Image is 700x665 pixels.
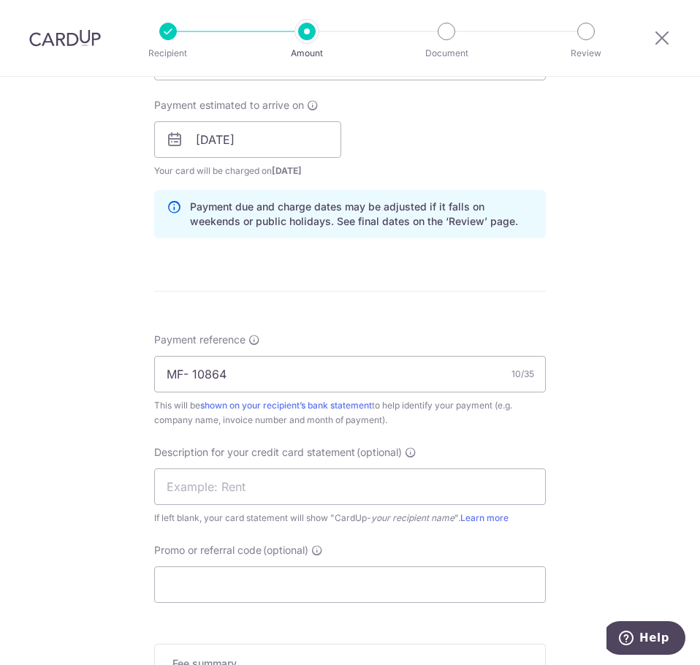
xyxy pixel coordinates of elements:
[460,512,509,523] a: Learn more
[154,511,546,525] div: If left blank, your card statement will show "CardUp- ".
[371,512,454,523] i: your recipient name
[406,46,487,61] p: Document
[29,29,101,47] img: CardUp
[357,445,402,460] span: (optional)
[190,199,533,229] p: Payment due and charge dates may be adjusted if it falls on weekends or public holidays. See fina...
[272,165,302,176] span: [DATE]
[154,398,546,427] div: This will be to help identify your payment (e.g. company name, invoice number and month of payment).
[154,121,341,158] input: DD / MM / YYYY
[511,367,534,381] div: 10/35
[266,46,348,61] p: Amount
[545,46,627,61] p: Review
[127,46,209,61] p: Recipient
[154,164,341,178] span: Your card will be charged on
[263,543,308,558] span: (optional)
[154,98,304,113] span: Payment estimated to arrive on
[154,445,355,460] span: Description for your credit card statement
[154,468,546,505] input: Example: Rent
[606,621,685,658] iframe: Opens a widget where you can find more information
[200,400,372,411] a: shown on your recipient’s bank statement
[154,332,246,347] span: Payment reference
[154,543,262,558] span: Promo or referral code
